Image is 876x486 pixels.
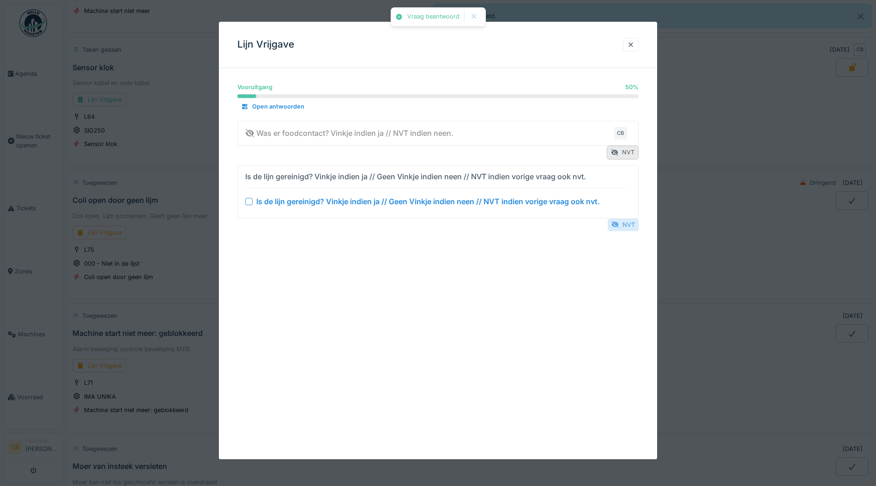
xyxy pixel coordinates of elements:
progress: 50 % [237,95,639,98]
div: CB [614,127,627,140]
div: 50 % [625,83,639,91]
summary: Was er foodcontact? Vinkje indien ja // NVT indien neen.CB [242,125,634,142]
div: Is de lijn gereinigd? Vinkje indien ja // Geen Vinkje indien neen // NVT indien vorige vraag ook ... [256,196,600,207]
div: Was er foodcontact? Vinkje indien ja // NVT indien neen. [245,128,453,139]
div: NVT [608,219,639,231]
div: Vraag beantwoord [407,13,459,21]
div: Open antwoorden [237,101,308,113]
summary: Is de lijn gereinigd? Vinkje indien ja // Geen Vinkje indien neen // NVT indien vorige vraag ook ... [242,169,634,214]
div: NVT [607,146,639,159]
h3: Lijn Vrijgave [237,39,294,50]
div: Is de lijn gereinigd? Vinkje indien ja // Geen Vinkje indien neen // NVT indien vorige vraag ook ... [245,171,586,182]
div: Vooruitgang [237,83,272,91]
